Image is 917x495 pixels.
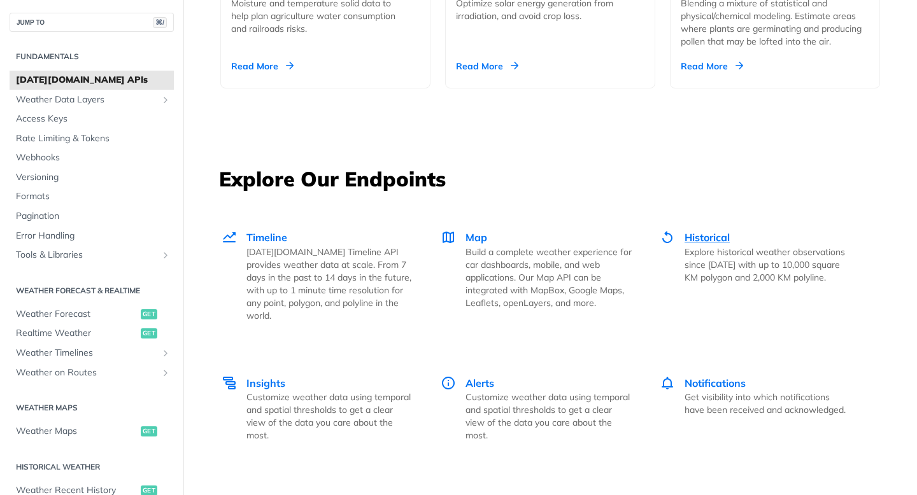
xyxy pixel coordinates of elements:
span: Webhooks [16,151,171,164]
img: Map [441,230,456,245]
p: Customize weather data using temporal and spatial thresholds to get a clear view of the data you ... [466,391,632,442]
button: Show subpages for Weather Data Layers [160,95,171,105]
span: Insights [246,377,285,389]
button: Show subpages for Weather Timelines [160,348,171,358]
p: Customize weather data using temporal and spatial thresholds to get a clear view of the data you ... [246,391,413,442]
button: Show subpages for Tools & Libraries [160,250,171,260]
span: Notifications [685,377,746,389]
div: Read More [456,60,518,73]
div: Read More [681,60,743,73]
p: Get visibility into which notifications have been received and acknowledged. [685,391,851,416]
a: Weather Mapsget [10,422,174,441]
span: ⌘/ [153,17,167,28]
a: Timeline Timeline [DATE][DOMAIN_NAME] Timeline API provides weather data at scale. From 7 days in... [220,203,427,349]
a: Weather on RoutesShow subpages for Weather on Routes [10,363,174,382]
a: Map Map Build a complete weather experience for car dashboards, mobile, and web applications. Our... [427,203,646,349]
span: Access Keys [16,113,171,125]
a: Webhooks [10,148,174,167]
img: Timeline [222,230,237,245]
span: Historical [685,231,730,244]
a: Insights Insights Customize weather data using temporal and spatial thresholds to get a clear vie... [220,349,427,469]
span: Weather Data Layers [16,94,157,106]
a: Weather TimelinesShow subpages for Weather Timelines [10,344,174,363]
span: Error Handling [16,230,171,242]
a: Formats [10,187,174,206]
img: Notifications [660,375,675,391]
h2: Weather Maps [10,402,174,414]
span: Realtime Weather [16,327,138,340]
span: Rate Limiting & Tokens [16,132,171,145]
p: Explore historical weather observations since [DATE] with up to 10,000 square KM polygon and 2,00... [685,246,851,284]
span: get [141,309,157,319]
a: Historical Historical Explore historical weather observations since [DATE] with up to 10,000 squa... [646,203,865,349]
a: Pagination [10,207,174,226]
a: Alerts Alerts Customize weather data using temporal and spatial thresholds to get a clear view of... [427,349,646,469]
a: Rate Limiting & Tokens [10,129,174,148]
span: Timeline [246,231,287,244]
span: get [141,426,157,436]
span: Tools & Libraries [16,249,157,261]
span: Weather on Routes [16,366,157,379]
a: Access Keys [10,109,174,129]
span: Map [466,231,487,244]
span: get [141,328,157,338]
a: Realtime Weatherget [10,324,174,343]
span: Weather Timelines [16,347,157,359]
a: Weather Data LayersShow subpages for Weather Data Layers [10,90,174,109]
a: Error Handling [10,227,174,246]
h2: Weather Forecast & realtime [10,285,174,296]
a: [DATE][DOMAIN_NAME] APIs [10,71,174,90]
button: JUMP TO⌘/ [10,13,174,32]
h2: Fundamentals [10,51,174,62]
span: Versioning [16,171,171,184]
span: Weather Maps [16,425,138,438]
p: Build a complete weather experience for car dashboards, mobile, and web applications. Our Map API... [466,246,632,309]
span: [DATE][DOMAIN_NAME] APIs [16,74,171,87]
img: Historical [660,230,675,245]
a: Weather Forecastget [10,305,174,324]
img: Alerts [441,375,456,391]
span: Weather Forecast [16,308,138,321]
a: Versioning [10,168,174,187]
span: Alerts [466,377,494,389]
img: Insights [222,375,237,391]
button: Show subpages for Weather on Routes [160,368,171,378]
h2: Historical Weather [10,461,174,473]
p: [DATE][DOMAIN_NAME] Timeline API provides weather data at scale. From 7 days in the past to 14 da... [246,246,413,322]
span: Formats [16,190,171,203]
a: Notifications Notifications Get visibility into which notifications have been received and acknow... [646,349,865,469]
a: Tools & LibrariesShow subpages for Tools & Libraries [10,246,174,265]
h3: Explore Our Endpoints [219,165,881,193]
span: Pagination [16,210,171,223]
div: Read More [231,60,294,73]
